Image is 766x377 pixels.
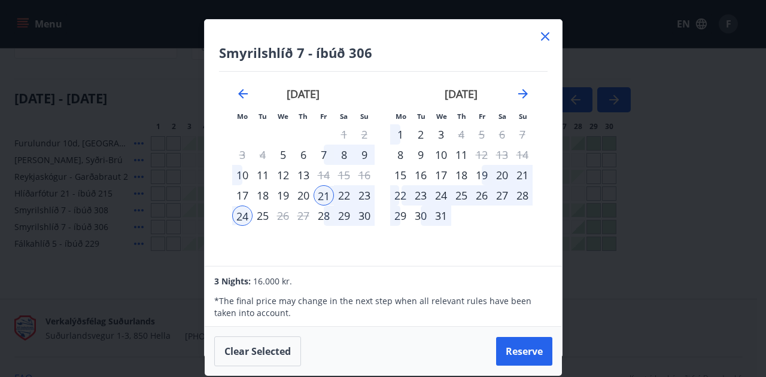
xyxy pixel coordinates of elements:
[334,185,354,206] div: 22
[354,185,375,206] td: Selected. Sunday, November 23, 2025
[472,185,492,206] div: 26
[299,112,308,121] small: Th
[512,185,533,206] td: Choose Sunday, December 28, 2025 as your check-in date. It’s available.
[451,165,472,185] td: Choose Thursday, December 18, 2025 as your check-in date. It’s available.
[314,165,334,185] div: Only check out available
[411,165,431,185] div: 16
[390,185,411,206] td: Choose Monday, December 22, 2025 as your check-in date. It’s available.
[451,185,472,206] td: Choose Thursday, December 25, 2025 as your check-in date. It’s available.
[232,185,253,206] td: Choose Monday, November 17, 2025 as your check-in date. It’s available.
[390,124,411,145] div: 1
[431,165,451,185] div: 17
[445,87,478,101] strong: [DATE]
[451,145,472,165] div: 11
[472,145,492,165] td: Choose Friday, December 12, 2025 as your check-in date. It’s available.
[411,206,431,226] td: Choose Tuesday, December 30, 2025 as your check-in date. It’s available.
[472,145,492,165] div: Only check out available
[411,124,431,145] div: 2
[396,112,406,121] small: Mo
[259,112,267,121] small: Tu
[390,145,411,165] div: Only check in available
[431,124,451,145] div: 3
[334,165,354,185] td: Not available. Saturday, November 15, 2025
[314,185,334,206] td: Selected as start date. Friday, November 21, 2025
[451,145,472,165] td: Choose Thursday, December 11, 2025 as your check-in date. It’s available.
[492,165,512,185] div: 20
[232,145,253,165] td: Not available. Monday, November 3, 2025
[219,72,548,252] div: Calendar
[496,337,552,366] button: Reserve
[519,112,527,121] small: Su
[354,145,375,165] td: Choose Sunday, November 9, 2025 as your check-in date. It’s available.
[390,206,411,226] td: Choose Monday, December 29, 2025 as your check-in date. It’s available.
[512,165,533,185] div: 21
[492,145,512,165] td: Not available. Saturday, December 13, 2025
[498,112,506,121] small: Sa
[451,124,472,145] td: Choose Thursday, December 4, 2025 as your check-in date. It’s available.
[354,165,375,185] td: Not available. Sunday, November 16, 2025
[320,112,327,121] small: Fr
[334,145,354,165] td: Choose Saturday, November 8, 2025 as your check-in date. It’s available.
[253,185,273,206] td: Choose Tuesday, November 18, 2025 as your check-in date. It’s available.
[354,145,375,165] div: 9
[293,185,314,206] td: Choose Thursday, November 20, 2025 as your check-in date. It’s available.
[293,185,314,206] div: 20
[390,165,411,185] td: Choose Monday, December 15, 2025 as your check-in date. It’s available.
[390,145,411,165] td: Choose Monday, December 8, 2025 as your check-in date. It’s available.
[334,206,354,226] div: 29
[451,165,472,185] div: 18
[314,206,334,226] div: Only check in available
[472,124,492,145] td: Not available. Friday, December 5, 2025
[214,336,301,366] button: Clear selected
[354,206,375,226] td: Choose Sunday, November 30, 2025 as your check-in date. It’s available.
[390,165,411,185] div: Only check in available
[512,124,533,145] td: Not available. Sunday, December 7, 2025
[390,124,411,145] td: Choose Monday, December 1, 2025 as your check-in date. It’s available.
[516,87,530,101] div: Move forward to switch to the next month.
[451,124,472,145] div: Only check out available
[287,87,320,101] strong: [DATE]
[314,185,334,206] div: 21
[436,112,447,121] small: We
[451,185,472,206] div: 25
[232,165,253,185] div: 10
[273,145,293,165] td: Choose Wednesday, November 5, 2025 as your check-in date. It’s available.
[354,206,375,226] div: 30
[253,165,273,185] td: Choose Tuesday, November 11, 2025 as your check-in date. It’s available.
[293,145,314,165] div: 6
[411,145,431,165] div: 9
[278,112,288,121] small: We
[219,44,548,62] h4: Smyrilshlíð 7 - íbúð 306
[431,185,451,206] td: Choose Wednesday, December 24, 2025 as your check-in date. It’s available.
[431,165,451,185] td: Choose Wednesday, December 17, 2025 as your check-in date. It’s available.
[492,124,512,145] td: Not available. Saturday, December 6, 2025
[360,112,369,121] small: Su
[273,206,293,226] div: Only check out available
[479,112,485,121] small: Fr
[237,112,248,121] small: Mo
[334,145,354,165] div: 8
[472,165,492,185] td: Choose Friday, December 19, 2025 as your check-in date. It’s available.
[253,206,273,226] td: Choose Tuesday, November 25, 2025 as your check-in date. It’s available.
[314,206,334,226] td: Choose Friday, November 28, 2025 as your check-in date. It’s available.
[214,295,552,319] p: * The final price may change in the next step when all relevant rules have been taken into account.
[232,206,253,226] td: Selected as end date. Monday, November 24, 2025
[214,275,251,287] span: 3 Nights:
[273,185,293,206] td: Choose Wednesday, November 19, 2025 as your check-in date. It’s available.
[417,112,425,121] small: Tu
[236,87,250,101] div: Move backward to switch to the previous month.
[253,275,292,287] span: 16.000 kr.
[232,165,253,185] td: Choose Monday, November 10, 2025 as your check-in date. It’s available.
[457,112,466,121] small: Th
[472,165,492,185] div: 19
[334,185,354,206] td: Selected. Saturday, November 22, 2025
[390,185,411,206] div: 22
[293,145,314,165] td: Choose Thursday, November 6, 2025 as your check-in date. It’s available.
[492,185,512,206] td: Choose Saturday, December 27, 2025 as your check-in date. It’s available.
[314,145,334,165] td: Choose Friday, November 7, 2025 as your check-in date. It’s available.
[472,185,492,206] td: Choose Friday, December 26, 2025 as your check-in date. It’s available.
[411,145,431,165] td: Choose Tuesday, December 9, 2025 as your check-in date. It’s available.
[314,145,334,165] div: 7
[411,165,431,185] td: Choose Tuesday, December 16, 2025 as your check-in date. It’s available.
[411,124,431,145] td: Choose Tuesday, December 2, 2025 as your check-in date. It’s available.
